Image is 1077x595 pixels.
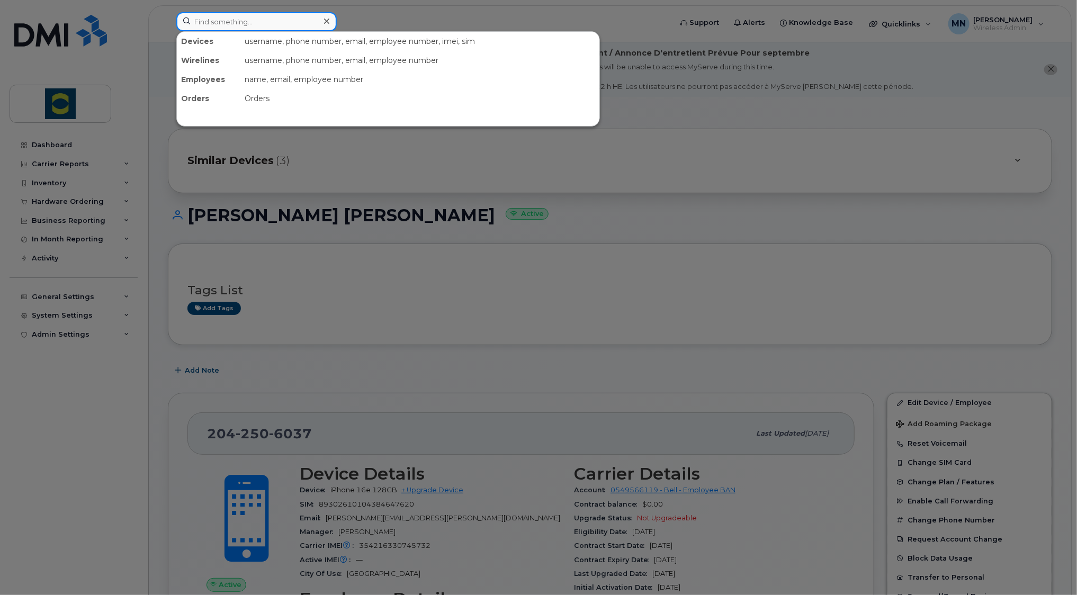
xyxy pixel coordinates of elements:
[177,51,240,70] div: Wirelines
[177,89,240,108] div: Orders
[240,51,599,70] div: username, phone number, email, employee number
[240,89,599,108] div: Orders
[240,32,599,51] div: username, phone number, email, employee number, imei, sim
[177,32,240,51] div: Devices
[177,70,240,89] div: Employees
[240,70,599,89] div: name, email, employee number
